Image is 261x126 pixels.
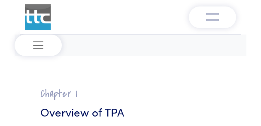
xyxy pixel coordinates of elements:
h2: Chapter I [40,87,221,101]
img: menu-v1.0.png [206,11,219,21]
button: Toggle navigation [189,6,236,28]
button: Toggle navigation [15,35,62,56]
h3: Overview of TPA [40,104,221,120]
img: ttc_logo_1x1_v1.0.png [25,4,51,30]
